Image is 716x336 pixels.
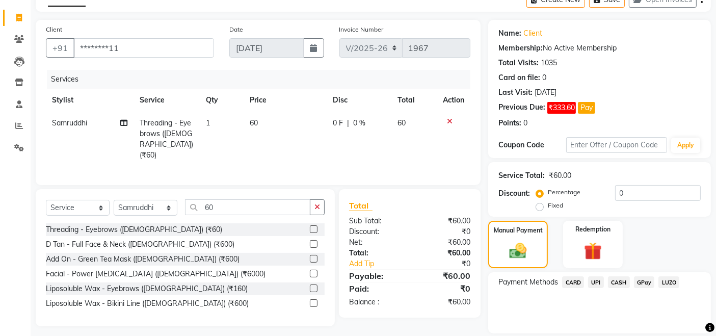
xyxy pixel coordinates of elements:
[185,199,310,215] input: Search or Scan
[498,43,701,54] div: No Active Membership
[547,102,576,114] span: ₹333.60
[498,140,566,150] div: Coupon Code
[410,270,478,282] div: ₹60.00
[349,200,373,211] span: Total
[498,58,539,68] div: Total Visits:
[200,89,244,112] th: Qty
[578,240,607,263] img: _gift.svg
[46,38,74,58] button: +91
[333,118,343,128] span: 0 F
[494,226,543,235] label: Manual Payment
[523,28,542,39] a: Client
[634,276,655,288] span: GPay
[46,25,62,34] label: Client
[421,259,479,269] div: ₹0
[410,226,478,237] div: ₹0
[339,25,384,34] label: Invoice Number
[353,118,365,128] span: 0 %
[548,201,563,210] label: Fixed
[410,237,478,248] div: ₹60.00
[498,43,543,54] div: Membership:
[410,297,478,307] div: ₹60.00
[341,282,410,295] div: Paid:
[549,170,571,181] div: ₹60.00
[588,276,604,288] span: UPI
[410,282,478,295] div: ₹0
[341,248,410,259] div: Total:
[46,254,240,265] div: Add On - Green Tea Mask ([DEMOGRAPHIC_DATA]) (₹600)
[535,87,556,98] div: [DATE]
[575,225,611,234] label: Redemption
[498,170,545,181] div: Service Total:
[523,118,527,128] div: 0
[498,28,521,39] div: Name:
[244,89,327,112] th: Price
[566,137,667,153] input: Enter Offer / Coupon Code
[608,276,630,288] span: CASH
[341,259,421,269] a: Add Tip
[250,118,258,127] span: 60
[341,226,410,237] div: Discount:
[397,118,406,127] span: 60
[498,118,521,128] div: Points:
[542,72,546,83] div: 0
[46,89,134,112] th: Stylist
[562,276,584,288] span: CARD
[47,70,478,89] div: Services
[46,269,266,279] div: Facial - Power [MEDICAL_DATA] ([DEMOGRAPHIC_DATA]) (₹6000)
[341,237,410,248] div: Net:
[578,102,595,114] button: Pay
[229,25,243,34] label: Date
[410,248,478,259] div: ₹60.00
[341,297,410,307] div: Balance :
[327,89,391,112] th: Disc
[658,276,679,288] span: LUZO
[548,188,580,197] label: Percentage
[140,118,193,160] span: Threading - Eyebrows ([DEMOGRAPHIC_DATA]) (₹60)
[391,89,437,112] th: Total
[498,72,540,83] div: Card on file:
[46,298,249,309] div: Liposoluble Wax - Bikini Line ([DEMOGRAPHIC_DATA]) (₹600)
[504,241,532,261] img: _cash.svg
[46,239,234,250] div: D Tan - Full Face & Neck ([DEMOGRAPHIC_DATA]) (₹600)
[52,118,87,127] span: Samruddhi
[341,270,410,282] div: Payable:
[437,89,470,112] th: Action
[498,102,545,114] div: Previous Due:
[498,188,530,199] div: Discount:
[206,118,210,127] span: 1
[671,138,700,153] button: Apply
[347,118,349,128] span: |
[498,277,558,288] span: Payment Methods
[46,283,248,294] div: Liposoluble Wax - Eyebrows ([DEMOGRAPHIC_DATA]) (₹160)
[410,216,478,226] div: ₹60.00
[498,87,533,98] div: Last Visit:
[341,216,410,226] div: Sub Total:
[46,224,222,235] div: Threading - Eyebrows ([DEMOGRAPHIC_DATA]) (₹60)
[134,89,200,112] th: Service
[541,58,557,68] div: 1035
[73,38,214,58] input: Search by Name/Mobile/Email/Code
